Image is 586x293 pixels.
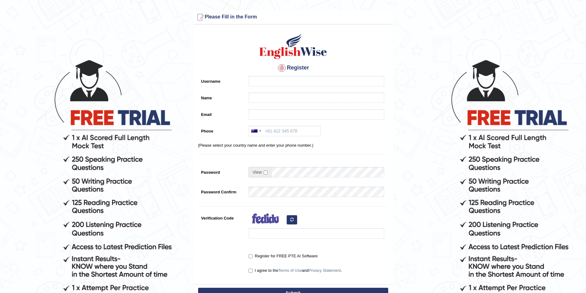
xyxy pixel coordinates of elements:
label: Name [198,93,246,101]
label: Email [198,109,246,117]
input: I agree to theTerms of UseandPrivacy Statement. [249,269,253,273]
input: Show/Hide Password [264,171,268,175]
input: +61 412 345 678 [249,126,321,136]
h4: Register [198,63,388,73]
p: (Please select your country name and enter your phone number.) [198,142,388,148]
label: I agree to the and . [249,267,342,274]
label: Password Confirm [198,187,246,195]
label: Username [198,76,246,84]
h3: Please Fill in the Form [195,12,391,22]
input: Register for FREE PTE AI Software [249,254,253,258]
label: Verification Code [198,213,246,221]
label: Register for FREE PTE AI Software [249,253,317,259]
label: Phone [198,126,246,134]
a: Terms of Use [278,268,302,273]
a: Privacy Statement [309,268,341,273]
div: Australia: +61 [249,126,263,136]
label: Password [198,167,246,175]
img: Logo of English Wise create a new account for intelligent practice with AI [258,32,328,60]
